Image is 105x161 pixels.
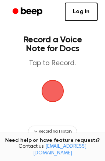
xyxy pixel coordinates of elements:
span: Recording History [39,128,72,135]
p: Tap to Record. [13,59,92,68]
a: Beep [7,5,49,19]
a: Log in [65,3,98,21]
a: [EMAIL_ADDRESS][DOMAIN_NAME] [33,144,87,156]
span: Contact us [4,144,101,157]
button: Recording History [28,126,77,137]
h1: Record a Voice Note for Docs [13,35,92,53]
img: Beep Logo [42,80,64,102]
